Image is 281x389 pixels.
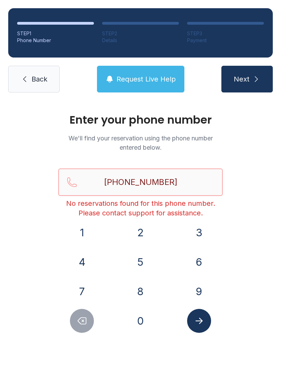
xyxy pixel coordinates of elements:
div: STEP 3 [187,30,264,37]
div: STEP 2 [102,30,179,37]
button: Submit lookup form [187,309,211,333]
div: Details [102,37,179,44]
button: 5 [129,250,152,274]
p: We'll find your reservation using the phone number entered below. [58,134,223,152]
button: 8 [129,279,152,303]
span: Next [234,74,249,84]
div: Payment [187,37,264,44]
button: 2 [129,221,152,244]
span: Request Live Help [117,74,176,84]
button: 7 [70,279,94,303]
button: 9 [187,279,211,303]
button: 6 [187,250,211,274]
button: 4 [70,250,94,274]
button: 1 [70,221,94,244]
button: 3 [187,221,211,244]
span: Back [32,74,47,84]
div: STEP 1 [17,30,94,37]
div: Phone Number [17,37,94,44]
input: Reservation phone number [58,168,223,196]
button: Delete number [70,309,94,333]
button: 0 [129,309,152,333]
h1: Enter your phone number [58,114,223,125]
div: No reservations found for this phone number. Please contact support for assistance. [58,199,223,218]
